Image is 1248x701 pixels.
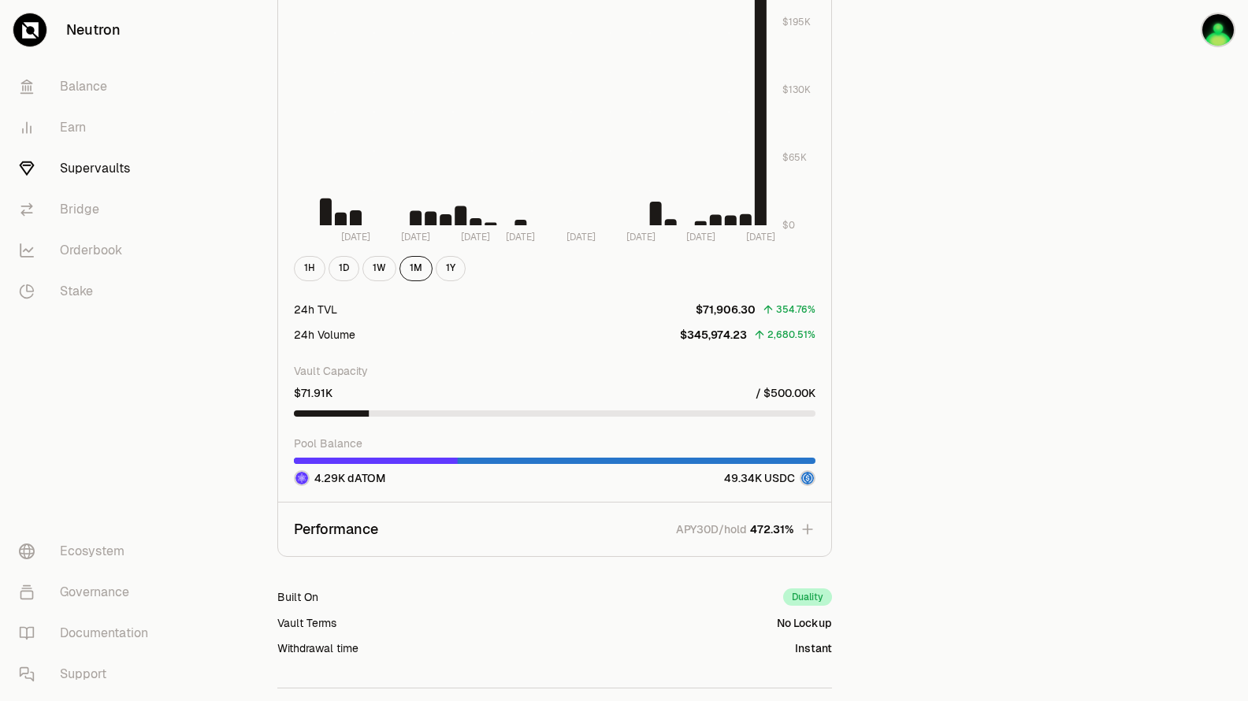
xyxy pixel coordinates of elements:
a: Governance [6,572,170,613]
p: / $500.00K [756,385,815,401]
a: Bridge [6,189,170,230]
div: 24h Volume [294,327,355,343]
tspan: $65K [782,152,807,165]
p: $71,906.30 [696,302,756,317]
tspan: [DATE] [566,231,596,243]
tspan: $0 [782,220,795,232]
button: 1H [294,256,325,281]
tspan: [DATE] [401,231,430,243]
tspan: [DATE] [746,231,775,243]
p: APY30D/hold [676,521,747,537]
a: Earn [6,107,170,148]
a: Stake [6,271,170,312]
p: $345,974.23 [680,327,747,343]
div: Withdrawal time [277,640,358,656]
tspan: $130K [782,84,811,97]
a: Supervaults [6,148,170,189]
div: 354.76% [776,301,815,319]
div: Vault Terms [277,615,336,631]
a: Balance [6,66,170,107]
div: 49.34K USDC [724,470,815,486]
a: Ecosystem [6,531,170,572]
p: Vault Capacity [294,363,815,379]
tspan: $195K [782,17,811,29]
p: Performance [294,518,378,540]
a: Documentation [6,613,170,654]
tspan: [DATE] [626,231,656,243]
tspan: [DATE] [506,231,535,243]
div: 4.29K dATOM [294,470,385,486]
div: Built On [277,589,318,605]
tspan: [DATE] [461,231,490,243]
p: Pool Balance [294,436,815,451]
div: No Lockup [777,615,832,631]
button: PerformanceAPY30D/hold472.31% [278,503,831,556]
a: Support [6,654,170,695]
p: $71.91K [294,385,332,401]
img: dATOM Logo [295,472,308,484]
div: Duality [783,588,832,606]
button: 1D [329,256,359,281]
span: 472.31% [750,521,793,537]
div: 24h TVL [294,302,337,317]
img: flarnrules [1201,13,1235,47]
img: USDC Logo [801,472,814,484]
button: 1M [399,256,433,281]
button: 1Y [436,256,466,281]
tspan: [DATE] [341,231,370,243]
div: 2,680.51% [767,326,815,344]
div: Instant [795,640,832,656]
tspan: [DATE] [686,231,715,243]
a: Orderbook [6,230,170,271]
button: 1W [362,256,396,281]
